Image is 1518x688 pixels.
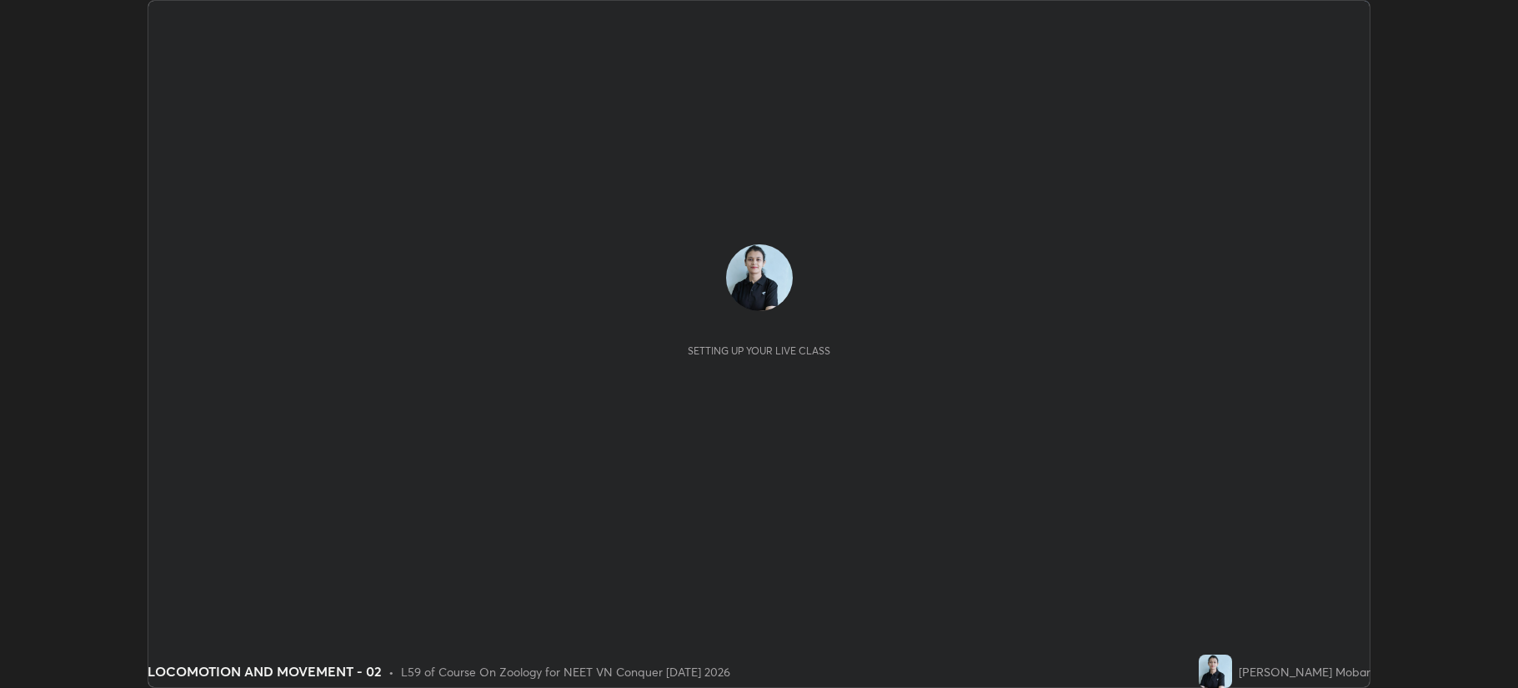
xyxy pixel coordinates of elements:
[401,663,730,680] div: L59 of Course On Zoology for NEET VN Conquer [DATE] 2026
[388,663,394,680] div: •
[148,661,382,681] div: LOCOMOTION AND MOVEMENT - 02
[688,344,830,357] div: Setting up your live class
[726,244,793,311] img: f9e8998792e74df79d03c3560c669755.jpg
[1199,655,1232,688] img: f9e8998792e74df79d03c3560c669755.jpg
[1239,663,1370,680] div: [PERSON_NAME] Mobar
